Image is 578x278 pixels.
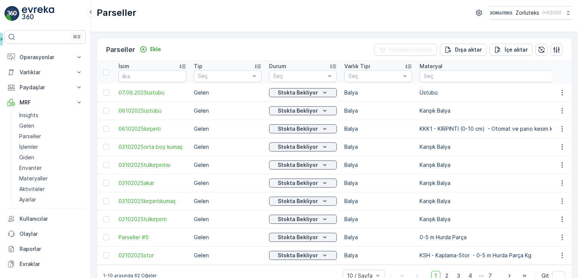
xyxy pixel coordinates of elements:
[16,163,86,173] a: Envanter
[5,50,86,65] button: Operasyonlar
[269,63,286,70] p: Durum
[278,143,318,151] p: Stokta Bekliyor
[278,179,318,187] p: Stokta Bekliyor
[20,99,71,106] p: MRF
[273,72,325,80] p: Seç
[344,252,412,259] p: Balya
[20,245,83,253] p: Raporlar
[278,234,318,241] p: Stokta Bekliyor
[20,260,83,268] p: Evraklar
[16,184,86,194] a: Aktiviteler
[16,194,86,205] a: Ayarlar
[420,63,443,70] p: Materyal
[542,10,561,16] p: ( +03:00 )
[455,46,482,53] p: Dışa aktar
[5,211,86,226] a: Kullanıcılar
[269,197,337,206] button: Stokta Bekliyor
[103,252,109,258] div: Toggle Row Selected
[269,88,337,97] button: Stokta Bekliyor
[269,215,337,224] button: Stokta Bekliyor
[119,197,186,205] a: 03102025kırpıntıkumaş
[420,179,578,187] p: Karışık Balya
[420,215,578,223] p: Karışık Balya
[103,126,109,132] div: Toggle Row Selected
[269,124,337,133] button: Stokta Bekliyor
[5,241,86,257] a: Raporlar
[137,45,164,54] button: Ekle
[150,46,161,53] p: Ekle
[5,6,20,21] img: logo
[20,69,71,76] p: Varlıklar
[5,65,86,80] button: Varlıklar
[22,6,54,21] img: logo_light-DOdMpM7g.png
[194,197,262,205] p: Gelen
[194,143,262,151] p: Gelen
[19,154,34,161] p: Giden
[20,84,71,91] p: Paydaşlar
[344,143,412,151] p: Balya
[119,234,186,241] a: Parseller #5
[194,179,262,187] p: Gelen
[16,110,86,121] a: Insights
[344,107,412,115] p: Balya
[420,107,578,115] p: Karışık Balya
[103,108,109,114] div: Toggle Row Selected
[269,233,337,242] button: Stokta Bekliyor
[420,161,578,169] p: Karışık Balya
[119,179,186,187] a: 03102025akar
[344,89,412,96] p: Balya
[103,180,109,186] div: Toggle Row Selected
[119,215,186,223] a: 02102025tülkırpıntı
[103,216,109,222] div: Toggle Row Selected
[374,44,437,56] button: Filtreleri temizle
[73,34,81,40] p: ⌘B
[194,252,262,259] p: Gelen
[103,198,109,204] div: Toggle Row Selected
[344,215,412,223] p: Balya
[278,215,318,223] p: Stokta Bekliyor
[278,252,318,259] p: Stokta Bekliyor
[198,72,250,80] p: Seç
[119,161,186,169] span: 03102025tülkırpıntısı
[344,63,370,70] p: Varlık Tipi
[269,251,337,260] button: Stokta Bekliyor
[344,234,412,241] p: Balya
[20,230,83,238] p: Olaylar
[389,46,432,53] p: Filtreleri temizle
[16,131,86,142] a: Parseller
[119,252,186,259] a: 02102025stor
[278,125,318,133] p: Stokta Bekliyor
[269,106,337,115] button: Stokta Bekliyor
[119,63,129,70] p: İsim
[516,9,539,17] p: Zorluteks
[194,215,262,223] p: Gelen
[194,234,262,241] p: Gelen
[194,161,262,169] p: Gelen
[19,112,38,119] p: Insights
[16,152,86,163] a: Giden
[348,72,400,80] p: Seç
[344,197,412,205] p: Balya
[119,125,186,133] a: 06102025kırpıntı
[194,125,262,133] p: Gelen
[119,70,186,82] input: Ara
[16,173,86,184] a: Materyaller
[5,257,86,272] a: Evraklar
[19,143,38,151] p: İşlemler
[19,122,34,130] p: Gelen
[103,162,109,168] div: Toggle Row Selected
[103,144,109,150] div: Toggle Row Selected
[5,226,86,241] a: Olaylar
[119,107,186,115] a: 06102025üstübü
[19,185,45,193] p: Aktiviteler
[344,161,412,169] p: Balya
[194,107,262,115] p: Gelen
[194,63,202,70] p: Tip
[5,80,86,95] button: Paydaşlar
[269,142,337,151] button: Stokta Bekliyor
